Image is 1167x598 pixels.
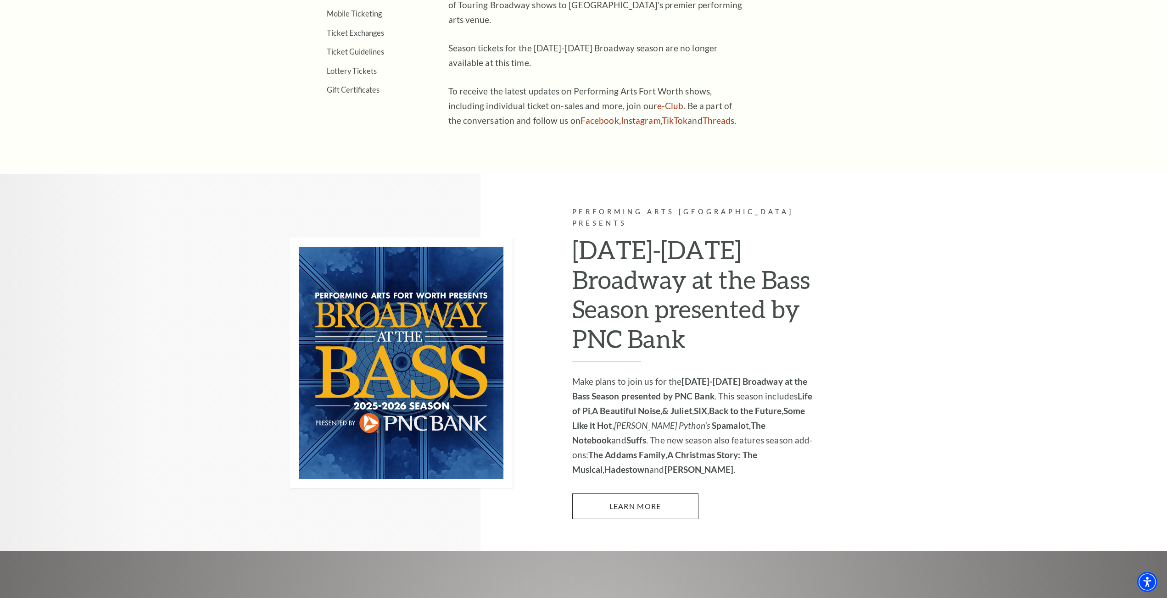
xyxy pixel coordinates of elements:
[572,235,818,361] h2: [DATE]-[DATE] Broadway at the Bass Season presented by PNC Bank
[694,405,707,416] strong: SIX
[448,84,747,128] p: To receive the latest updates on Performing Arts Fort Worth shows, including individual ticket on...
[572,493,698,519] a: Learn More 2025-2026 Broadway at the Bass Season presented by PNC Bank
[703,115,735,126] a: Threads - open in a new tab
[588,449,665,460] strong: The Addams Family
[572,376,808,401] strong: [DATE]-[DATE] Broadway at the Bass Season presented by PNC Bank
[572,420,766,445] strong: The Notebook
[604,464,649,475] strong: Hadestown
[327,28,384,37] a: Ticket Exchanges
[327,9,382,18] a: Mobile Ticketing
[712,420,746,431] strong: Spamalo
[709,405,782,416] strong: Back to the Future
[657,100,684,111] a: e-Club
[290,238,513,488] img: Performing Arts Fort Worth Presents
[614,420,710,431] em: [PERSON_NAME] Python's
[662,115,688,126] a: TikTok - open in a new tab
[327,85,380,94] a: Gift Certificates
[327,66,377,75] a: Lottery Tickets
[1137,572,1157,592] div: Accessibility Menu
[572,449,757,475] strong: A Christmas Story: The Musical
[327,47,384,56] a: Ticket Guidelines
[664,464,733,475] strong: [PERSON_NAME]
[572,206,818,229] p: Performing Arts [GEOGRAPHIC_DATA] Presents
[626,435,647,445] strong: Suffs
[448,41,747,70] p: Season tickets for the [DATE]-[DATE] Broadway season are no longer available at this time.
[572,391,813,416] strong: Life of Pi
[572,374,818,477] p: Make plans to join us for the . This season includes , , , , , , t, and . The new season also fea...
[572,405,805,431] strong: Some Like it Hot
[621,115,661,126] a: Instagram - open in a new tab
[662,405,692,416] strong: & Juliet
[592,405,660,416] strong: A Beautiful Noise
[581,115,619,126] a: Facebook - open in a new tab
